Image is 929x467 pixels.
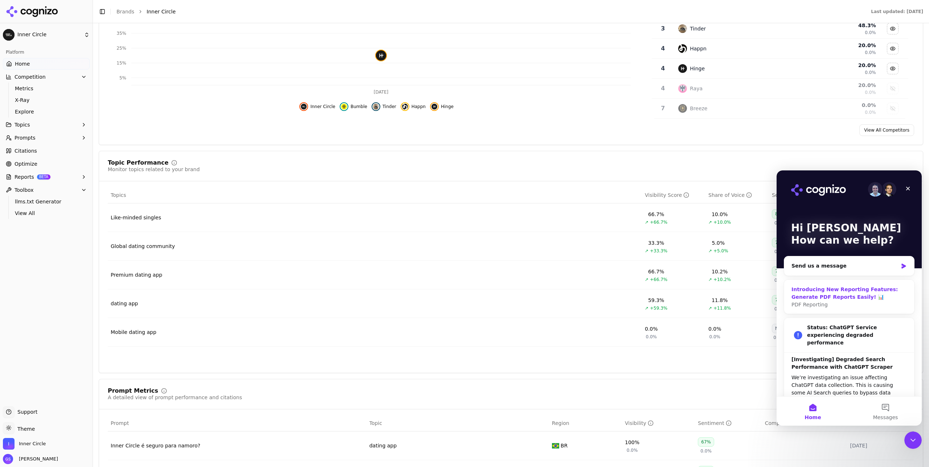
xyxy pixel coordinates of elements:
span: +10.0% [713,219,731,225]
div: 59.3% [648,297,664,304]
span: 0.0% [627,447,638,453]
th: Competitors [762,415,847,431]
div: Inner Circle é seguro para namoro? [111,442,364,449]
div: 0.0% [708,325,721,332]
div: Global dating community [111,243,175,250]
div: 66.7% [648,211,664,218]
span: Prompts [15,134,36,141]
span: +5.0% [713,248,728,254]
div: Prompt Metrics [108,388,158,394]
th: visibilityScore [642,187,705,203]
span: Hinge [441,104,454,109]
div: 7 [655,104,671,113]
span: Prompt [111,420,129,427]
tr: 7breezeBreeze0.0%0.0%Show breeze data [652,99,908,119]
span: Region [552,420,569,427]
span: 0.0% [865,70,876,75]
button: Show raya data [887,83,899,94]
span: Metrics [15,85,78,92]
a: Explore [12,107,81,117]
th: brandMentionRate [622,415,695,431]
span: Home [15,60,30,67]
img: Inner Circle [3,29,15,41]
span: Reports [15,173,34,181]
a: dating app [111,300,138,307]
span: Inner Circle [310,104,335,109]
span: [PERSON_NAME] [16,456,58,462]
span: +11.8% [713,305,731,311]
div: 4 [655,44,671,53]
div: 100% [625,439,639,446]
img: happn [402,104,408,109]
button: Hide happn data [401,102,426,111]
a: llms.txt Generator [12,197,81,207]
div: 11.8% [712,297,728,304]
div: 4 [655,64,671,73]
span: 0.0% [865,109,876,115]
div: 20.0 % [808,82,876,89]
tspan: 15% [116,61,126,66]
div: Data table [108,187,914,347]
a: Like-minded singles [111,214,161,221]
tr: 4happnHappn20.0%0.0%Hide happn data [652,39,908,59]
div: Last updated: [DATE] [871,9,923,15]
a: Citations [3,145,90,157]
span: Inner Circle [19,441,46,447]
button: ReportsBETA [3,171,90,183]
a: Home [3,58,90,70]
button: Show breeze data [887,103,899,114]
span: Bumble [351,104,367,109]
a: dating app [369,442,397,449]
iframe: Intercom live chat [777,170,922,426]
img: inner circle [301,104,307,109]
span: View All [15,210,78,217]
a: View All [12,208,81,218]
div: 70% [772,238,788,247]
button: Open organization switcher [3,438,46,450]
div: 20.0 % [808,62,876,69]
div: Share of Voice [708,191,752,199]
div: Tinder [690,25,706,32]
span: 0.0% [774,220,786,226]
button: Hide bumble data [340,102,367,111]
div: 4 [655,84,671,93]
span: BR [561,442,568,449]
img: BR flag [552,443,559,449]
div: A detailed view of prompt performance and citations [108,394,242,401]
img: Gustavo Sivadon [3,454,13,464]
th: sentiment [695,415,762,431]
th: Prompt [108,415,367,431]
span: Support [15,408,37,416]
a: Metrics [12,83,81,94]
span: 0.0% [774,306,786,312]
img: tinder [678,24,687,33]
button: Messages [73,226,145,255]
div: 5.0% [712,239,725,247]
tspan: 35% [116,31,126,36]
div: We’re investigating an issue affecting ChatGPT data collection. This is causing some AI Search qu... [15,203,130,257]
th: Topics [108,187,642,203]
img: hinge [431,104,437,109]
div: N/A [772,324,786,333]
div: 78% [772,295,788,305]
div: Monitor topics related to your brand [108,166,200,173]
span: ↗ [708,277,712,282]
tspan: 25% [116,46,126,51]
tspan: [DATE] [374,90,389,95]
div: Happn [690,45,707,52]
button: Hide happn data [887,43,899,54]
div: 67% [698,437,714,447]
span: 0.0% [709,334,721,340]
img: happn [678,44,687,53]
